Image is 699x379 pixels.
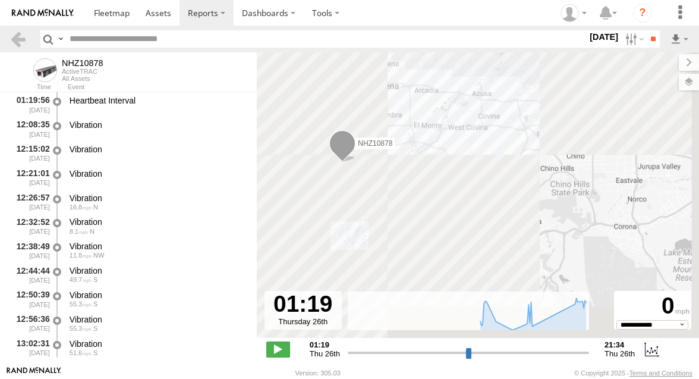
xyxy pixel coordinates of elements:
span: Thu 26th Dec 2024 [310,349,340,358]
label: Search Filter Options [621,30,646,48]
div: 12:26:57 [DATE] [10,191,51,213]
span: Thu 26th Dec 2024 [604,349,635,358]
div: Zulema McIntosch [556,4,591,22]
div: 12:15:02 [DATE] [10,142,51,164]
span: 49.7 [70,276,92,283]
div: 13:02:31 [DATE] [10,337,51,359]
div: Vibration [70,339,245,349]
div: 12:21:01 [DATE] [10,167,51,189]
div: Vibration [70,193,245,203]
span: NHZ10878 [358,139,392,148]
a: Terms and Conditions [629,369,692,377]
span: Heading: 181 [93,300,97,308]
span: Heading: 173 [93,349,97,356]
a: Back to previous Page [10,30,27,48]
span: 16.8 [70,203,92,211]
span: 55.3 [70,300,92,308]
div: 01:19:56 [DATE] [10,93,51,115]
div: NHZ10878 - View Asset History [62,58,103,68]
div: 12:08:35 [DATE] [10,118,51,140]
span: Heading: 356 [93,203,98,211]
span: 11.8 [70,252,92,259]
div: 12:50:39 [DATE] [10,288,51,310]
a: Visit our Website [7,367,61,379]
span: Heading: 3 [90,228,95,235]
div: Vibration [70,265,245,276]
div: Heartbeat Interval [70,95,245,106]
span: 8.1 [70,228,88,235]
div: Vibration [70,290,245,300]
div: 12:32:52 [DATE] [10,215,51,237]
div: Vibration [70,120,245,130]
strong: 01:19 [310,340,340,349]
span: Heading: 180 [93,325,97,332]
span: Heading: 190 [93,276,97,283]
label: Search Query [56,30,65,48]
div: Vibration [70,314,245,325]
div: 12:56:36 [DATE] [10,312,51,334]
div: All Assets [62,75,103,82]
div: Version: 305.03 [295,369,341,377]
span: Heading: 302 [93,252,104,259]
div: Vibration [70,217,245,227]
span: 51.6 [70,349,92,356]
label: Play/Stop [266,342,290,357]
span: 55.3 [70,325,92,332]
i: ? [633,4,652,23]
div: Time [10,84,51,90]
div: Vibration [70,168,245,179]
img: rand-logo.svg [12,9,74,17]
div: Event [68,84,257,90]
div: Vibration [70,241,245,252]
div: 12:38:49 [DATE] [10,239,51,261]
div: 0 [616,293,689,320]
div: Vibration [70,144,245,155]
strong: 21:34 [604,340,635,349]
label: [DATE] [587,30,621,43]
div: © Copyright 2025 - [574,369,692,377]
label: Export results as... [669,30,689,48]
div: ActiveTRAC [62,68,103,75]
div: 12:44:44 [DATE] [10,264,51,286]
